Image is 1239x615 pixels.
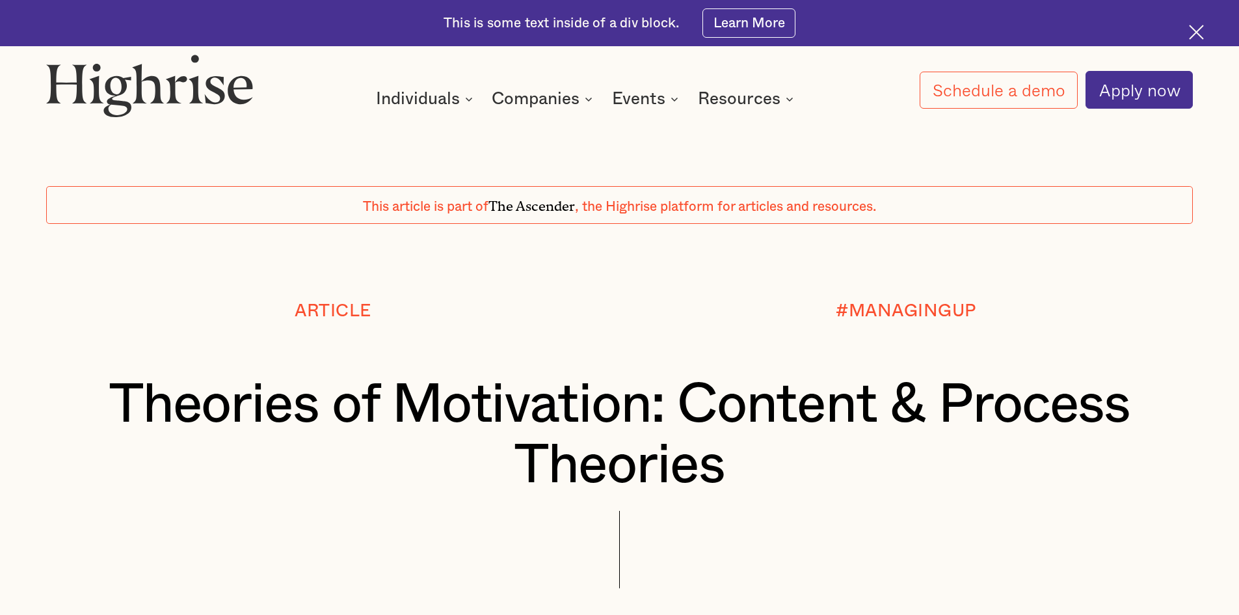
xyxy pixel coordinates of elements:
div: Individuals [376,91,477,107]
div: Companies [492,91,580,107]
a: Schedule a demo [920,72,1078,109]
a: Learn More [702,8,795,38]
img: Cross icon [1189,25,1204,40]
h1: Theories of Motivation: Content & Process Theories [94,375,1145,497]
a: Apply now [1086,71,1193,109]
span: , the Highrise platform for articles and resources. [575,200,876,213]
div: #MANAGINGUP [836,301,976,320]
img: Highrise logo [46,54,253,116]
div: Events [612,91,665,107]
div: Resources [698,91,780,107]
div: This is some text inside of a div block. [444,14,679,33]
div: Individuals [376,91,460,107]
span: This article is part of [363,200,488,213]
div: Events [612,91,682,107]
div: Resources [698,91,797,107]
div: Companies [492,91,596,107]
span: The Ascender [488,195,575,211]
div: Article [295,301,371,320]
